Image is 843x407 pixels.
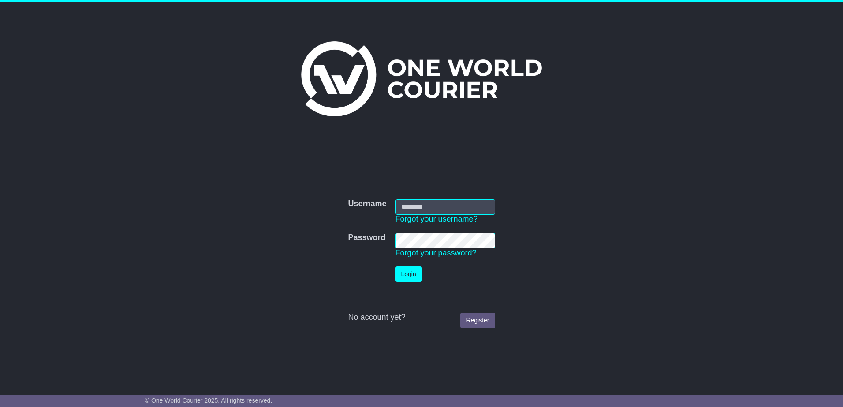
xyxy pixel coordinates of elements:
button: Login [395,266,422,282]
label: Password [348,233,385,243]
div: No account yet? [348,313,495,322]
label: Username [348,199,386,209]
span: © One World Courier 2025. All rights reserved. [145,397,272,404]
a: Forgot your username? [395,215,478,223]
a: Register [460,313,495,328]
img: One World [301,41,542,116]
a: Forgot your password? [395,248,477,257]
